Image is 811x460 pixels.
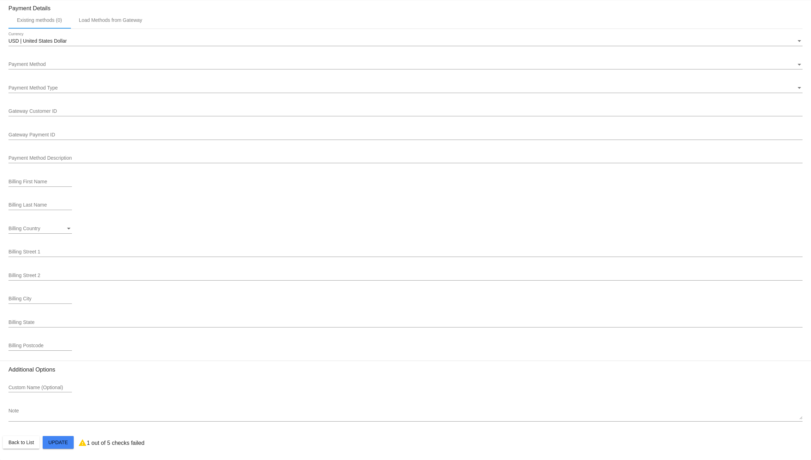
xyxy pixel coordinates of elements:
p: 1 out of 5 checks failed [87,440,145,446]
input: Gateway Payment ID [8,132,803,138]
h3: Additional Options [8,366,803,373]
div: Existing methods (0) [17,17,62,23]
input: Billing Street 1 [8,249,803,255]
div: Load Methods from Gateway [79,17,142,23]
span: Payment Method Type [8,85,58,91]
input: Billing Last Name [8,202,72,208]
mat-select: Currency [8,38,803,44]
input: Billing Postcode [8,343,72,349]
input: Custom Name (Optional) [8,385,72,391]
input: Gateway Customer ID [8,109,803,114]
mat-select: Payment Method [8,62,803,67]
button: Update [43,436,74,449]
mat-select: Payment Method Type [8,85,803,91]
span: Update [48,440,68,445]
span: Payment Method [8,61,46,67]
input: Billing City [8,296,72,302]
button: Back to List [3,436,39,449]
input: Billing First Name [8,179,72,185]
input: Billing State [8,320,803,325]
input: Billing Street 2 [8,273,803,278]
span: USD | United States Dollar [8,38,67,44]
span: Back to List [8,440,34,445]
mat-select: Billing Country [8,226,72,232]
span: Billing Country [8,226,40,231]
mat-icon: warning [78,438,87,447]
input: Payment Method Description [8,155,803,161]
